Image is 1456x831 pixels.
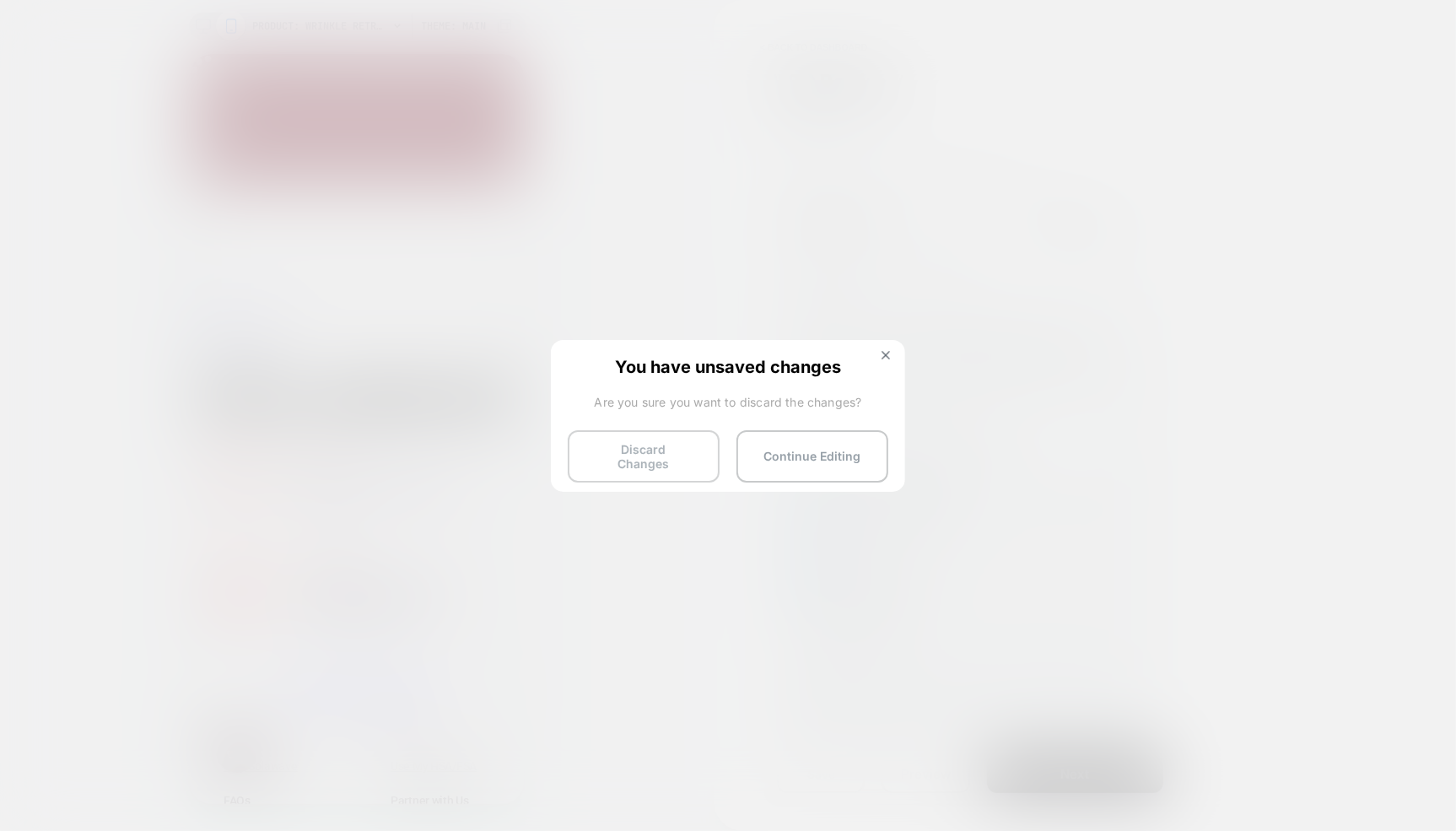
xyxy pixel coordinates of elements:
[568,395,888,409] span: Are you sure you want to discard the changes?
[882,351,890,359] img: close
[568,430,720,483] button: Discard Changes
[568,357,888,374] span: You have unsaved changes
[18,671,77,725] iframe: Gorgias live chat messenger
[736,430,888,483] button: Continue Editing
